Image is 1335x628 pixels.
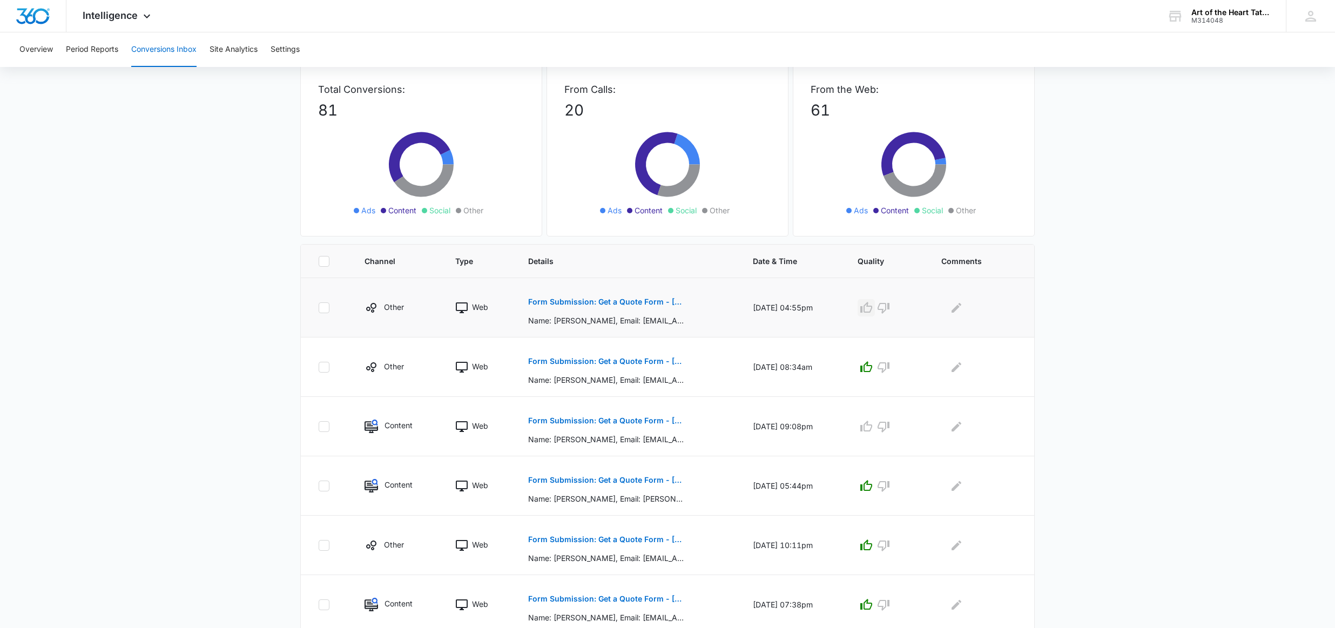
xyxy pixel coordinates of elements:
button: Edit Comments [948,537,965,554]
td: [DATE] 05:44pm [740,456,845,516]
span: Social [676,205,697,216]
p: Form Submission: Get a Quote Form - [GEOGRAPHIC_DATA] [528,298,685,306]
p: Content [385,479,413,490]
span: Other [463,205,483,216]
button: Site Analytics [210,32,258,67]
div: account name [1191,8,1270,17]
span: Channel [365,255,414,267]
p: Total Conversions: [318,82,524,97]
span: Social [922,205,943,216]
p: Web [472,361,488,372]
td: [DATE] 08:34am [740,337,845,397]
span: Other [956,205,976,216]
div: account id [1191,17,1270,24]
button: Period Reports [66,32,118,67]
button: Form Submission: Get a Quote Form - [GEOGRAPHIC_DATA] [528,348,685,374]
p: Content [385,420,413,431]
span: Ads [608,205,622,216]
button: Form Submission: Get a Quote Form - [GEOGRAPHIC_DATA] [528,289,685,315]
p: Other [384,539,404,550]
span: Date & Time [753,255,817,267]
span: Comments [941,255,1001,267]
p: Form Submission: Get a Quote Form - [GEOGRAPHIC_DATA] [528,357,685,365]
p: Form Submission: Get a Quote Form - [GEOGRAPHIC_DATA] [528,536,685,543]
button: Edit Comments [948,477,965,495]
p: Form Submission: Get a Quote Form - [US_STATE] (was previously both) [528,595,685,603]
td: [DATE] 09:08pm [740,397,845,456]
td: [DATE] 10:11pm [740,516,845,575]
span: Type [455,255,487,267]
p: Name: [PERSON_NAME], Email: [EMAIL_ADDRESS][DOMAIN_NAME], Phone: [PHONE_NUMBER], How can we help?... [528,374,685,386]
span: Intelligence [83,10,138,21]
span: Details [528,255,711,267]
button: Form Submission: Get a Quote Form - [US_STATE] (was previously both) [528,467,685,493]
button: Settings [271,32,300,67]
span: Ads [361,205,375,216]
span: Ads [854,205,868,216]
p: Name: [PERSON_NAME], Email: [EMAIL_ADDRESS][DOMAIN_NAME], Phone: [PHONE_NUMBER], How can we help?... [528,434,685,445]
p: Web [472,598,488,610]
p: 20 [564,99,771,121]
button: Form Submission: Get a Quote Form - [GEOGRAPHIC_DATA] [528,526,685,552]
span: Content [388,205,416,216]
p: 81 [318,99,524,121]
span: Social [429,205,450,216]
button: Conversions Inbox [131,32,197,67]
p: Web [472,480,488,491]
span: Content [881,205,909,216]
p: Name: [PERSON_NAME], Email: [PERSON_NAME][EMAIL_ADDRESS][PERSON_NAME][DOMAIN_NAME], Phone: [PHONE... [528,493,685,504]
p: Form Submission: Get a Quote Form - [US_STATE] (was previously both) [528,417,685,424]
p: Web [472,420,488,431]
span: Content [635,205,663,216]
p: Other [384,301,404,313]
p: 61 [811,99,1017,121]
button: Form Submission: Get a Quote Form - [US_STATE] (was previously both) [528,586,685,612]
p: Web [472,301,488,313]
p: Name: [PERSON_NAME], Email: [EMAIL_ADDRESS][DOMAIN_NAME], Phone: [PHONE_NUMBER], How can we help?... [528,315,685,326]
button: Overview [19,32,53,67]
p: Content [385,598,413,609]
button: Edit Comments [948,596,965,613]
span: Quality [858,255,899,267]
p: Form Submission: Get a Quote Form - [US_STATE] (was previously both) [528,476,685,484]
p: From Calls: [564,82,771,97]
p: From the Web: [811,82,1017,97]
span: Other [710,205,730,216]
button: Edit Comments [948,299,965,316]
p: Other [384,361,404,372]
td: [DATE] 04:55pm [740,278,845,337]
button: Edit Comments [948,359,965,376]
p: Web [472,539,488,550]
p: Name: [PERSON_NAME], Email: [EMAIL_ADDRESS][DOMAIN_NAME], Phone: null, How can we help?: Wanting ... [528,612,685,623]
button: Form Submission: Get a Quote Form - [US_STATE] (was previously both) [528,408,685,434]
p: Name: [PERSON_NAME], Email: [EMAIL_ADDRESS][DOMAIN_NAME], Phone: [PHONE_NUMBER], How can we help?... [528,552,685,564]
button: Edit Comments [948,418,965,435]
